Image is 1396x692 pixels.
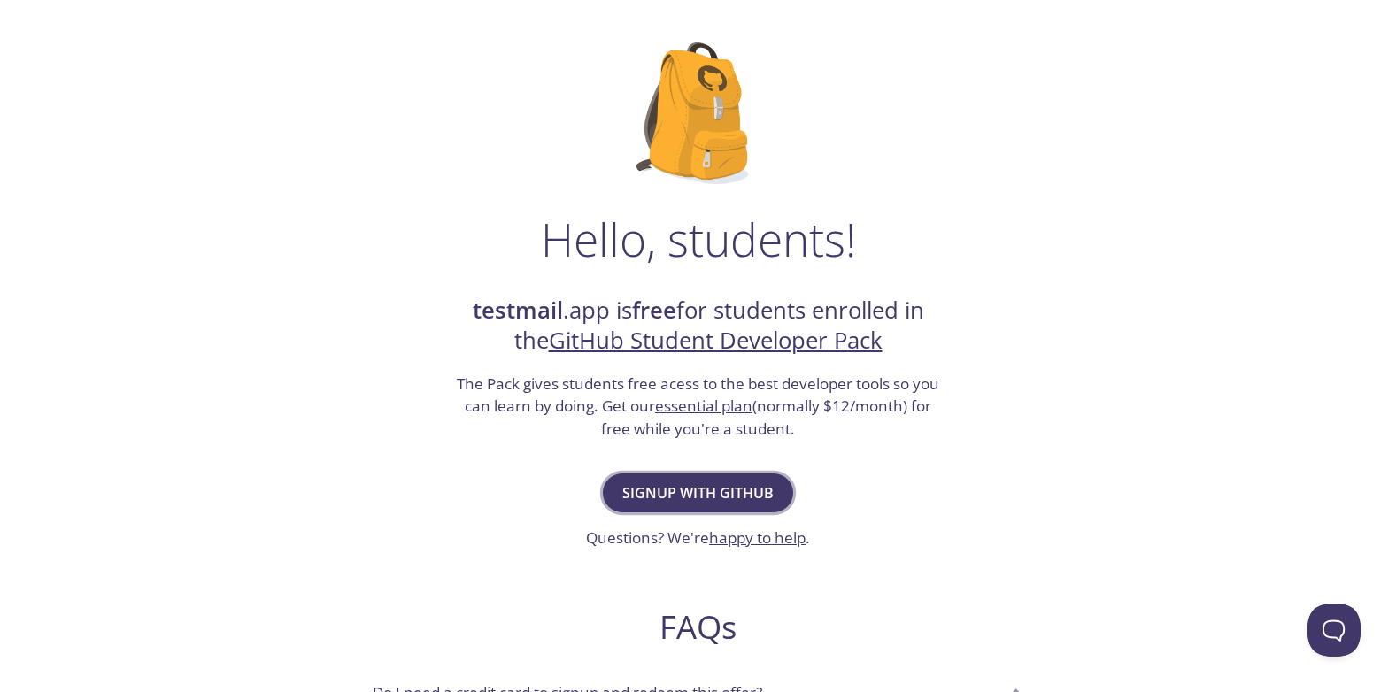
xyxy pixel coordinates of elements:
[359,607,1038,647] h2: FAQs
[709,527,806,548] a: happy to help
[541,212,856,265] h1: Hello, students!
[455,296,942,357] h2: .app is for students enrolled in the
[632,295,676,326] strong: free
[473,295,563,326] strong: testmail
[586,527,810,550] h3: Questions? We're .
[1307,604,1361,657] iframe: Help Scout Beacon - Open
[636,42,760,184] img: github-student-backpack.png
[549,325,883,356] a: GitHub Student Developer Pack
[603,473,793,512] button: Signup with GitHub
[622,481,774,505] span: Signup with GitHub
[455,373,942,441] h3: The Pack gives students free acess to the best developer tools so you can learn by doing. Get our...
[655,396,752,416] a: essential plan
